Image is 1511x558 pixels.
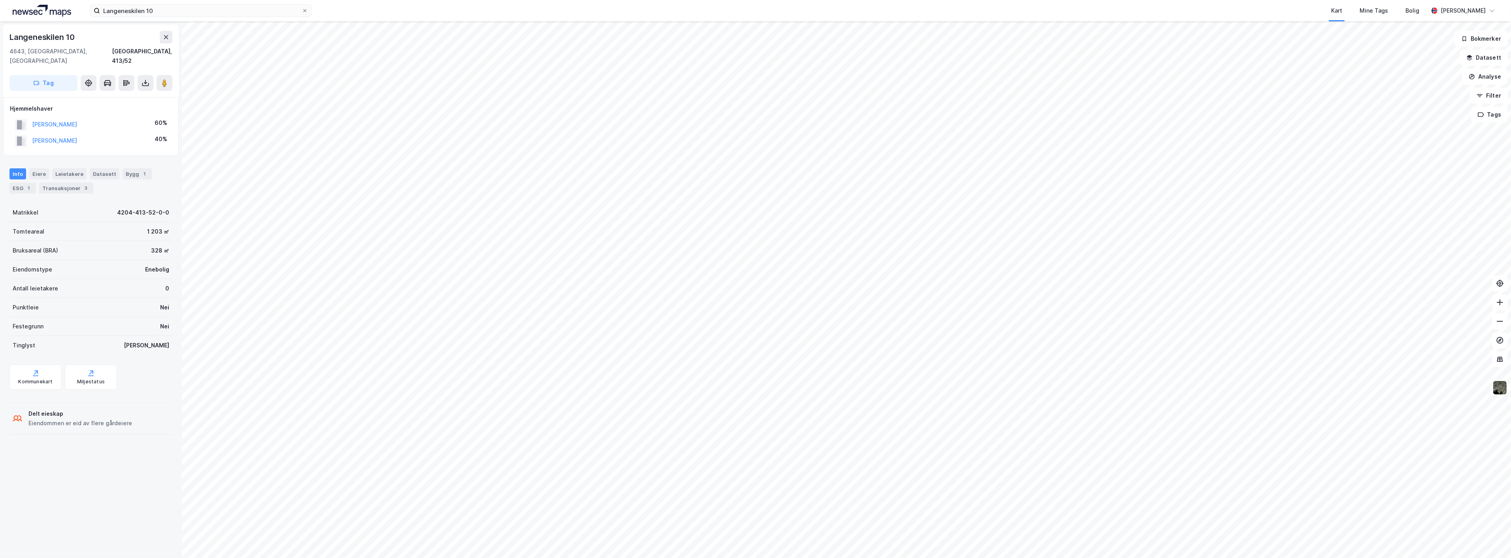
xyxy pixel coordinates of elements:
div: Tomteareal [13,227,44,236]
div: Antall leietakere [13,284,58,293]
div: Leietakere [52,168,87,179]
div: Transaksjoner [39,183,93,194]
div: Bruksareal (BRA) [13,246,58,255]
button: Datasett [1460,50,1508,66]
div: 1 203 ㎡ [147,227,169,236]
div: Kart [1331,6,1342,15]
div: Enebolig [145,265,169,274]
div: Eiere [29,168,49,179]
div: Hjemmelshaver [10,104,172,113]
div: Tinglyst [13,341,35,350]
div: Eiendomstype [13,265,52,274]
button: Tag [9,75,77,91]
div: Info [9,168,26,179]
div: [PERSON_NAME] [124,341,169,350]
div: Datasett [90,168,119,179]
div: Delt eieskap [28,409,132,418]
div: Eiendommen er eid av flere gårdeiere [28,418,132,428]
div: 1 [141,170,149,178]
div: Kontrollprogram for chat [1471,520,1511,558]
div: Festegrunn [13,322,43,331]
div: Nei [160,303,169,312]
div: 328 ㎡ [151,246,169,255]
div: 4204-413-52-0-0 [117,208,169,217]
button: Tags [1471,107,1508,123]
div: Miljøstatus [77,379,105,385]
div: Mine Tags [1360,6,1388,15]
button: Filter [1470,88,1508,104]
input: Søk på adresse, matrikkel, gårdeiere, leietakere eller personer [100,5,302,17]
div: Bygg [123,168,152,179]
div: Langeneskilen 10 [9,31,76,43]
div: Kommunekart [18,379,53,385]
div: 0 [165,284,169,293]
div: Punktleie [13,303,39,312]
div: 4643, [GEOGRAPHIC_DATA], [GEOGRAPHIC_DATA] [9,47,112,66]
div: [GEOGRAPHIC_DATA], 413/52 [112,47,172,66]
div: 1 [25,184,33,192]
div: 60% [155,118,167,128]
button: Analyse [1462,69,1508,85]
div: ESG [9,183,36,194]
div: Matrikkel [13,208,38,217]
div: [PERSON_NAME] [1441,6,1486,15]
img: 9k= [1492,380,1507,395]
div: 40% [155,134,167,144]
button: Bokmerker [1454,31,1508,47]
iframe: Chat Widget [1471,520,1511,558]
div: 3 [82,184,90,192]
img: logo.a4113a55bc3d86da70a041830d287a7e.svg [13,5,71,17]
div: Nei [160,322,169,331]
div: Bolig [1405,6,1419,15]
